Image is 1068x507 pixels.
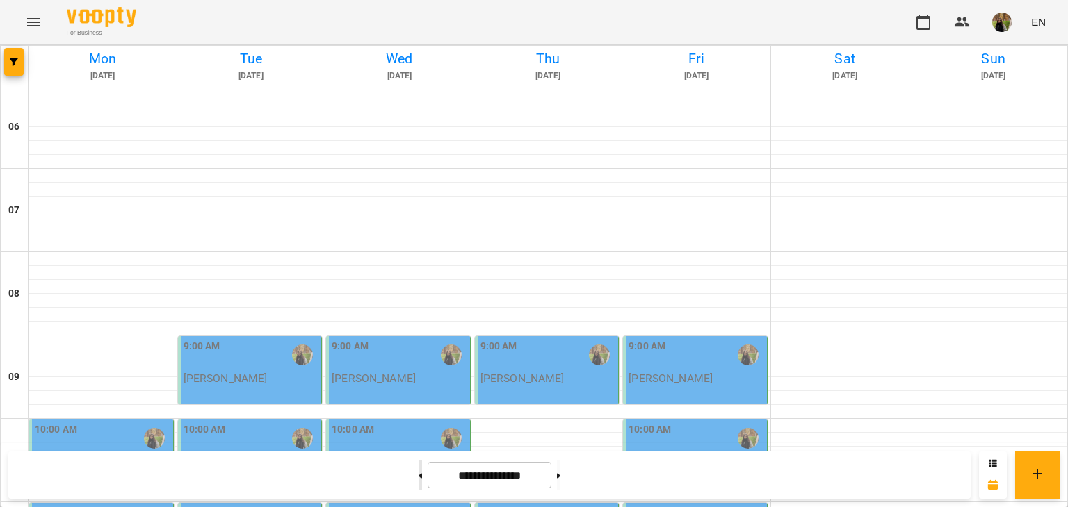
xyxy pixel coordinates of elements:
[476,69,620,83] h6: [DATE]
[589,344,610,365] img: Власійчук Ольга Іванівна
[67,7,136,27] img: Voopty Logo
[921,48,1065,69] h6: Sun
[773,69,917,83] h6: [DATE]
[992,13,1012,32] img: 11bdc30bc38fc15eaf43a2d8c1dccd93.jpg
[31,69,175,83] h6: [DATE]
[629,422,671,438] label: 10:00 AM
[144,428,165,449] img: Власійчук Ольга Іванівна
[292,428,313,449] img: Власійчук Ольга Іванівна
[17,6,50,39] button: Menu
[624,69,768,83] h6: [DATE]
[67,28,136,38] span: For Business
[8,119,19,135] h6: 06
[184,422,226,438] label: 10:00 AM
[629,372,713,384] p: [PERSON_NAME]
[31,48,175,69] h6: Mon
[332,339,369,354] label: 9:00 AM
[184,372,268,384] p: [PERSON_NAME]
[179,48,323,69] h6: Tue
[327,48,471,69] h6: Wed
[476,48,620,69] h6: Thu
[332,422,374,438] label: 10:00 AM
[480,372,565,384] p: [PERSON_NAME]
[292,344,313,365] img: Власійчук Ольга Іванівна
[179,69,323,83] h6: [DATE]
[921,69,1065,83] h6: [DATE]
[332,372,416,384] p: [PERSON_NAME]
[441,344,462,365] img: Власійчук Ольга Іванівна
[8,286,19,301] h6: 08
[1031,15,1046,29] span: EN
[738,344,759,365] img: Власійчук Ольга Іванівна
[738,428,759,449] img: Власійчук Ольга Іванівна
[441,428,462,449] img: Власійчук Ольга Іванівна
[8,369,19,385] h6: 09
[184,339,220,354] label: 9:00 AM
[629,339,665,354] label: 9:00 AM
[480,339,517,354] label: 9:00 AM
[327,69,471,83] h6: [DATE]
[773,48,917,69] h6: Sat
[8,203,19,218] h6: 07
[624,48,768,69] h6: Fri
[1026,9,1051,35] button: EN
[35,422,77,438] label: 10:00 AM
